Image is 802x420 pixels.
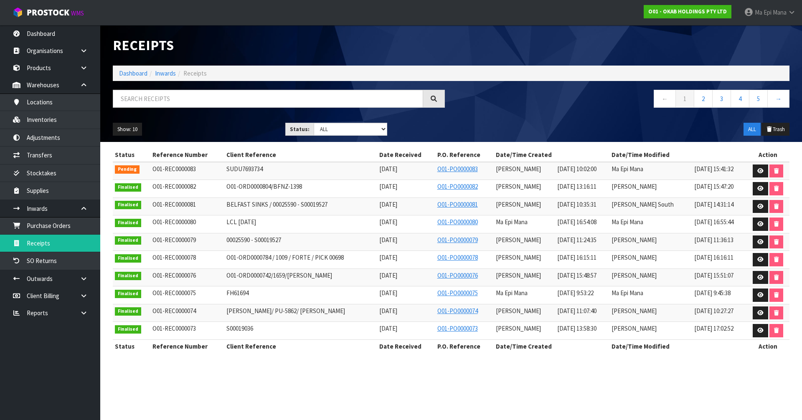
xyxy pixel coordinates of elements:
[694,236,733,244] span: [DATE] 11:36:13
[113,123,142,136] button: Show: 10
[155,69,176,77] a: Inwards
[115,183,141,192] span: Finalised
[437,307,478,315] a: O01-PO0000074
[767,90,789,108] a: →
[557,165,596,173] span: [DATE] 10:02:00
[379,271,397,279] span: [DATE]
[437,218,478,226] a: O01-PO0000080
[152,200,196,208] span: O01-REC0000081
[557,182,596,190] span: [DATE] 13:16:11
[226,271,332,279] span: O01-ORD0000742/1659/[PERSON_NAME]
[612,324,657,332] span: [PERSON_NAME]
[152,165,196,173] span: O01-REC0000083
[437,200,478,208] a: O01-PO0000081
[612,307,657,315] span: [PERSON_NAME]
[183,69,207,77] span: Receipts
[226,324,253,332] span: S00019036
[494,339,609,353] th: Date/Time Created
[557,271,596,279] span: [DATE] 15:48:57
[152,271,196,279] span: O01-REC0000076
[746,339,789,353] th: Action
[379,236,397,244] span: [DATE]
[113,339,150,353] th: Status
[654,90,676,108] a: ←
[113,148,150,162] th: Status
[71,9,84,17] small: WMS
[773,8,787,16] span: Mana
[437,236,478,244] a: O01-PO0000079
[496,271,541,279] span: [PERSON_NAME]
[612,253,657,261] span: [PERSON_NAME]
[152,218,196,226] span: O01-REC0000080
[152,236,196,244] span: O01-REC0000079
[612,182,657,190] span: [PERSON_NAME]
[744,123,761,136] button: ALL
[557,289,594,297] span: [DATE] 9:53:22
[437,289,478,297] a: O01-PO0000075
[612,271,657,279] span: [PERSON_NAME]
[437,271,478,279] a: O01-PO0000076
[749,90,768,108] a: 5
[496,218,528,226] span: Ma Epi Mana
[557,236,596,244] span: [DATE] 11:24:35
[115,219,141,227] span: Finalised
[644,5,731,18] a: O01 - OKAB HOLDINGS PTY LTD
[435,148,494,162] th: P.O. Reference
[115,290,141,298] span: Finalised
[557,253,596,261] span: [DATE] 16:15:11
[694,253,733,261] span: [DATE] 16:16:11
[648,8,727,15] strong: O01 - OKAB HOLDINGS PTY LTD
[612,289,643,297] span: Ma Epi Mana
[694,182,733,190] span: [DATE] 15:47:20
[694,271,733,279] span: [DATE] 15:51:07
[437,324,478,332] a: O01-PO0000073
[27,7,69,18] span: ProStock
[496,182,541,190] span: [PERSON_NAME]
[379,307,397,315] span: [DATE]
[694,218,733,226] span: [DATE] 16:55:44
[494,148,609,162] th: Date/Time Created
[612,165,643,173] span: Ma Epi Mana
[557,324,596,332] span: [DATE] 13:58:30
[115,236,141,245] span: Finalised
[694,90,713,108] a: 2
[379,253,397,261] span: [DATE]
[496,289,528,297] span: Ma Epi Mana
[694,307,733,315] span: [DATE] 10:27:27
[379,289,397,297] span: [DATE]
[150,339,224,353] th: Reference Number
[224,148,377,162] th: Client Reference
[731,90,749,108] a: 4
[152,324,196,332] span: O01-REC0000073
[377,339,435,353] th: Date Received
[226,307,345,315] span: [PERSON_NAME]/ PU-5862/ [PERSON_NAME]
[152,289,196,297] span: O01-REC0000075
[119,69,147,77] a: Dashboard
[761,123,789,136] button: Trash
[612,236,657,244] span: [PERSON_NAME]
[379,165,397,173] span: [DATE]
[379,200,397,208] span: [DATE]
[694,200,733,208] span: [DATE] 14:31:14
[224,339,377,353] th: Client Reference
[496,200,541,208] span: [PERSON_NAME]
[612,218,643,226] span: Ma Epi Mana
[226,182,302,190] span: O01-ORD0000804/BFNZ-1398
[379,218,397,226] span: [DATE]
[437,253,478,261] a: O01-PO0000078
[675,90,694,108] a: 1
[115,165,140,174] span: Pending
[612,200,674,208] span: [PERSON_NAME] South
[694,324,733,332] span: [DATE] 17:02:52
[226,236,281,244] span: 00025590 - S00019527
[113,90,423,108] input: Search receipts
[746,148,789,162] th: Action
[609,339,746,353] th: Date/Time Modified
[150,148,224,162] th: Reference Number
[152,253,196,261] span: O01-REC0000078
[496,236,541,244] span: [PERSON_NAME]
[379,324,397,332] span: [DATE]
[557,218,596,226] span: [DATE] 16:54:08
[152,307,196,315] span: O01-REC0000074
[609,148,746,162] th: Date/Time Modified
